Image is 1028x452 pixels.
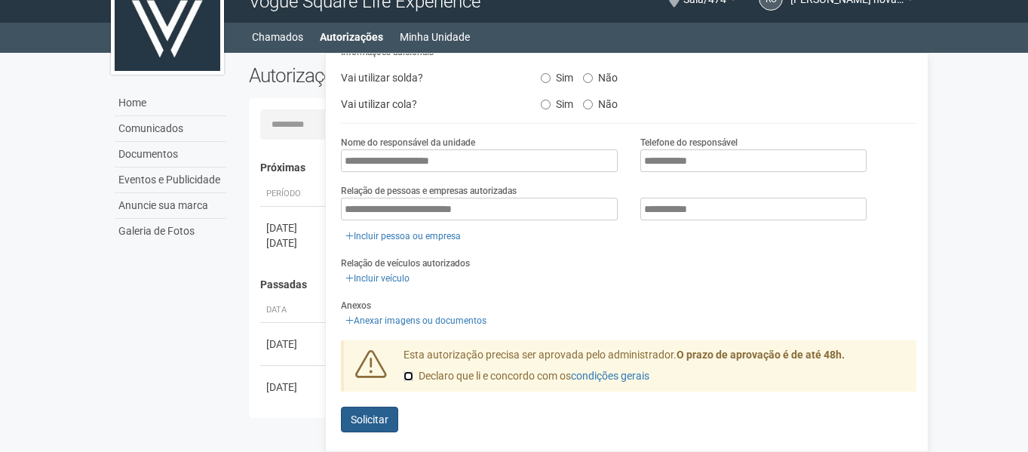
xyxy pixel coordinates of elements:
a: Chamados [252,26,303,48]
input: Declaro que li e concordo com oscondições gerais [404,371,413,381]
label: Anexos [341,299,371,312]
button: Solicitar [341,407,398,432]
a: Comunicados [115,116,226,142]
div: Esta autorização precisa ser aprovada pelo administrador. [392,348,917,392]
div: [DATE] [266,220,322,235]
a: Eventos e Publicidade [115,168,226,193]
label: Não [583,93,618,111]
strong: O prazo de aprovação é de até 48h. [677,349,845,361]
div: [DATE] [266,380,322,395]
h4: Próximas [260,162,907,174]
a: Home [115,91,226,116]
a: Autorizações [320,26,383,48]
a: Anexar imagens ou documentos [341,312,491,329]
div: [DATE] [266,235,322,251]
label: Relação de pessoas e empresas autorizadas [341,184,517,198]
a: condições gerais [571,370,649,382]
input: Não [583,73,593,83]
th: Período [260,182,328,207]
th: Data [260,298,328,323]
a: Incluir veículo [341,270,414,287]
div: Vai utilizar cola? [330,93,529,115]
div: Vai utilizar solda? [330,66,529,89]
label: Relação de veículos autorizados [341,257,470,270]
label: Telefone do responsável [640,136,738,149]
div: [DATE] [266,337,322,352]
label: Sim [541,66,573,85]
a: Incluir pessoa ou empresa [341,228,465,244]
input: Sim [541,73,551,83]
a: Minha Unidade [400,26,470,48]
a: Anuncie sua marca [115,193,226,219]
label: Não [583,66,618,85]
label: Declaro que li e concordo com os [404,369,649,384]
a: Galeria de Fotos [115,219,226,244]
input: Não [583,100,593,109]
h2: Autorizações [249,64,572,87]
a: Documentos [115,142,226,168]
label: Nome do responsável da unidade [341,136,475,149]
h4: Passadas [260,279,907,291]
span: Solicitar [351,414,388,426]
input: Sim [541,100,551,109]
label: Sim [541,93,573,111]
